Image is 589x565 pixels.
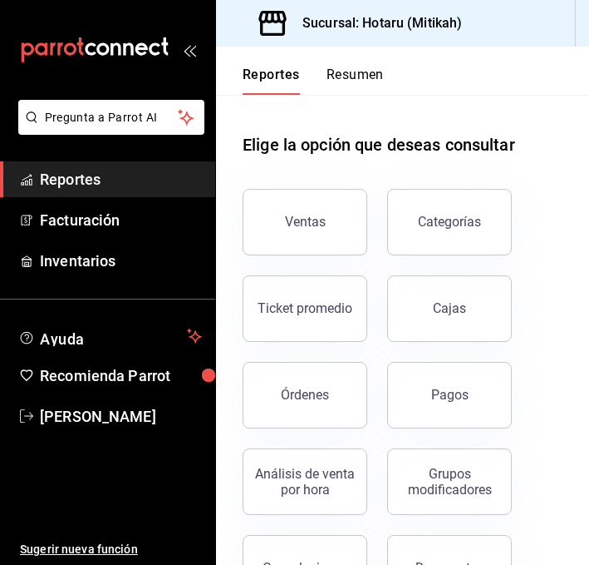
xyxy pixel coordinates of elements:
[243,362,367,429] button: Órdenes
[40,326,180,346] span: Ayuda
[243,67,384,95] div: navigation tabs
[18,100,204,135] button: Pregunta a Parrot AI
[433,300,466,316] div: Cajas
[243,275,367,342] button: Ticket promedio
[258,300,352,316] div: Ticket promedio
[431,387,469,403] div: Pagos
[418,214,481,230] div: Categorías
[40,364,202,387] span: Recomienda Parrot
[40,250,202,272] span: Inventarios
[243,132,515,157] h1: Elige la opción que deseas consultar
[45,109,179,126] span: Pregunta a Parrot AI
[253,466,356,498] div: Análisis de venta por hora
[243,67,300,95] button: Reportes
[387,275,512,342] button: Cajas
[387,189,512,255] button: Categorías
[289,13,462,33] h3: Sucursal: Hotaru (Mitikah)
[40,209,202,231] span: Facturación
[40,168,202,191] span: Reportes
[387,362,512,429] button: Pagos
[281,387,329,403] div: Órdenes
[40,405,202,428] span: [PERSON_NAME]
[243,189,367,255] button: Ventas
[285,214,326,230] div: Ventas
[183,43,196,57] button: open_drawer_menu
[243,449,367,515] button: Análisis de venta por hora
[20,541,202,558] span: Sugerir nueva función
[398,466,501,498] div: Grupos modificadores
[12,121,204,138] a: Pregunta a Parrot AI
[387,449,512,515] button: Grupos modificadores
[326,67,384,95] button: Resumen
